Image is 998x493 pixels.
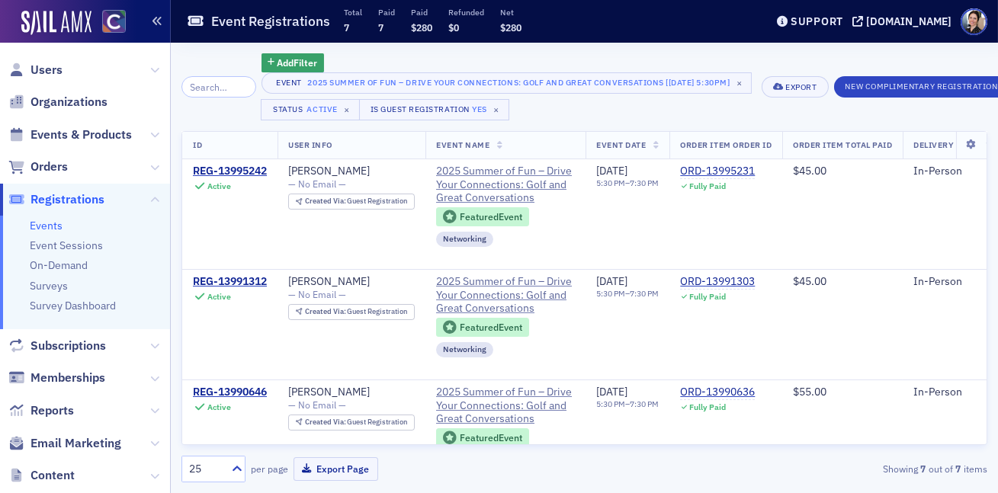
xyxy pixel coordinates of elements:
[762,76,828,98] button: Export
[680,139,772,150] span: Order Item Order ID
[30,279,68,293] a: Surveys
[207,292,231,302] div: Active
[30,258,88,272] a: On-Demand
[596,274,627,288] span: [DATE]
[8,94,108,110] a: Organizations
[30,219,63,232] a: Events
[630,399,659,409] time: 7:30 PM
[378,21,383,34] span: 7
[436,232,493,247] div: Networking
[8,467,75,484] a: Content
[596,164,627,178] span: [DATE]
[680,386,755,399] a: ORD-13990636
[8,191,104,208] a: Registrations
[378,7,395,18] p: Paid
[913,275,990,289] div: In-Person
[680,275,755,289] div: ORD-13991303
[500,7,521,18] p: Net
[30,338,106,354] span: Subscriptions
[596,385,627,399] span: [DATE]
[262,72,752,94] button: Event2025 Summer of Fun – Drive Your Connections: Golf and Great Conversations [[DATE] 5:30pm]×
[288,165,370,178] div: [PERSON_NAME]
[680,165,755,178] a: ORD-13995231
[288,415,415,431] div: Created Via: Guest Registration
[30,370,105,386] span: Memberships
[30,402,74,419] span: Reports
[411,7,432,18] p: Paid
[207,402,231,412] div: Active
[689,402,726,412] div: Fully Paid
[193,386,267,399] div: REG-13990646
[30,62,63,78] span: Users
[193,139,202,150] span: ID
[288,194,415,210] div: Created Via: Guest Registration
[630,288,659,299] time: 7:30 PM
[436,386,575,426] a: 2025 Summer of Fun – Drive Your Connections: Golf and Great Conversations
[8,62,63,78] a: Users
[436,165,575,205] a: 2025 Summer of Fun – Drive Your Connections: Golf and Great Conversations
[436,275,575,315] span: 2025 Summer of Fun – Drive Your Connections: Golf and Great Conversations
[307,104,338,114] div: Active
[288,139,332,150] span: User Info
[596,289,659,299] div: –
[730,462,987,475] div: Showing out of items
[596,399,659,409] div: –
[273,78,305,88] div: Event
[913,386,990,399] div: In-Person
[472,104,487,114] div: Yes
[436,207,529,226] div: Featured Event
[630,178,659,188] time: 7:30 PM
[436,428,529,447] div: Featured Event
[596,178,625,188] time: 5:30 PM
[305,308,408,316] div: Guest Registration
[596,139,646,150] span: Event Date
[953,462,964,475] strong: 7
[596,399,625,409] time: 5:30 PM
[193,165,267,178] a: REG-13995242
[294,457,378,481] button: Export Page
[30,435,121,452] span: Email Marketing
[913,139,990,150] span: Delivery Format
[288,399,346,411] span: — No Email —
[305,196,348,206] span: Created Via :
[261,99,360,120] button: StatusActive×
[102,10,126,34] img: SailAMX
[866,14,951,28] div: [DOMAIN_NAME]
[30,467,75,484] span: Content
[793,139,892,150] span: Order Item Total Paid
[359,99,509,120] button: Is Guest RegistrationYes×
[793,385,826,399] span: $55.00
[30,191,104,208] span: Registrations
[448,21,459,34] span: $0
[500,21,521,34] span: $280
[344,21,349,34] span: 7
[30,126,132,143] span: Events & Products
[211,12,330,30] h1: Event Registrations
[436,318,529,337] div: Featured Event
[91,10,126,36] a: View Homepage
[791,14,843,28] div: Support
[189,461,223,477] div: 25
[193,275,267,289] div: REG-13991312
[288,386,370,399] a: [PERSON_NAME]
[448,7,484,18] p: Refunded
[8,402,74,419] a: Reports
[411,21,432,34] span: $280
[30,94,108,110] span: Organizations
[308,75,730,90] div: 2025 Summer of Fun – Drive Your Connections: Golf and Great Conversations [[DATE] 5:30pm]
[689,181,726,191] div: Fully Paid
[793,274,826,288] span: $45.00
[30,238,103,252] a: Event Sessions
[460,434,522,442] div: Featured Event
[340,103,354,117] span: ×
[262,53,324,72] button: AddFilter
[371,104,470,114] div: Is Guest Registration
[918,462,929,475] strong: 7
[21,11,91,35] a: SailAMX
[30,158,68,175] span: Orders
